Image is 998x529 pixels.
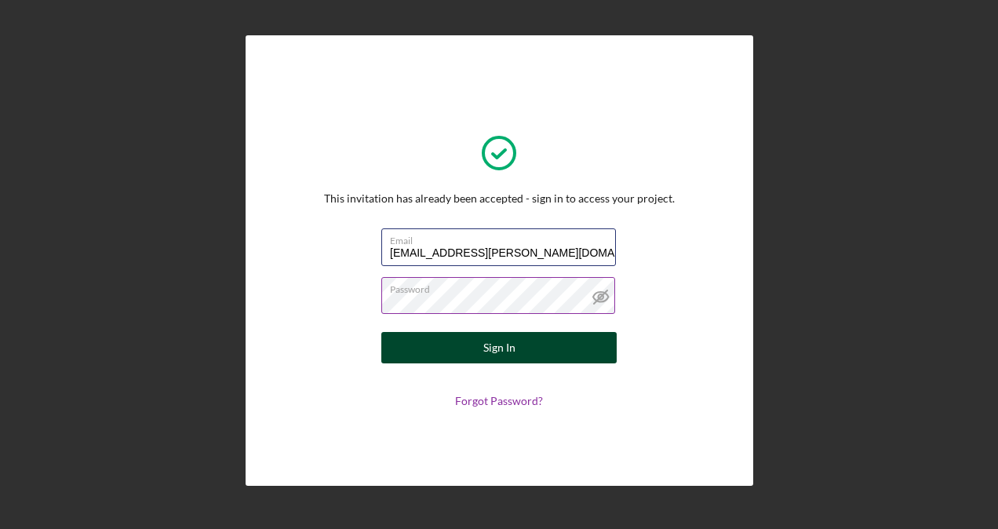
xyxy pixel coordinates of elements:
div: This invitation has already been accepted - sign in to access your project. [324,192,675,205]
div: Sign In [483,332,515,363]
label: Password [390,278,616,295]
button: Sign In [381,332,617,363]
label: Email [390,229,616,246]
a: Forgot Password? [455,394,543,407]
